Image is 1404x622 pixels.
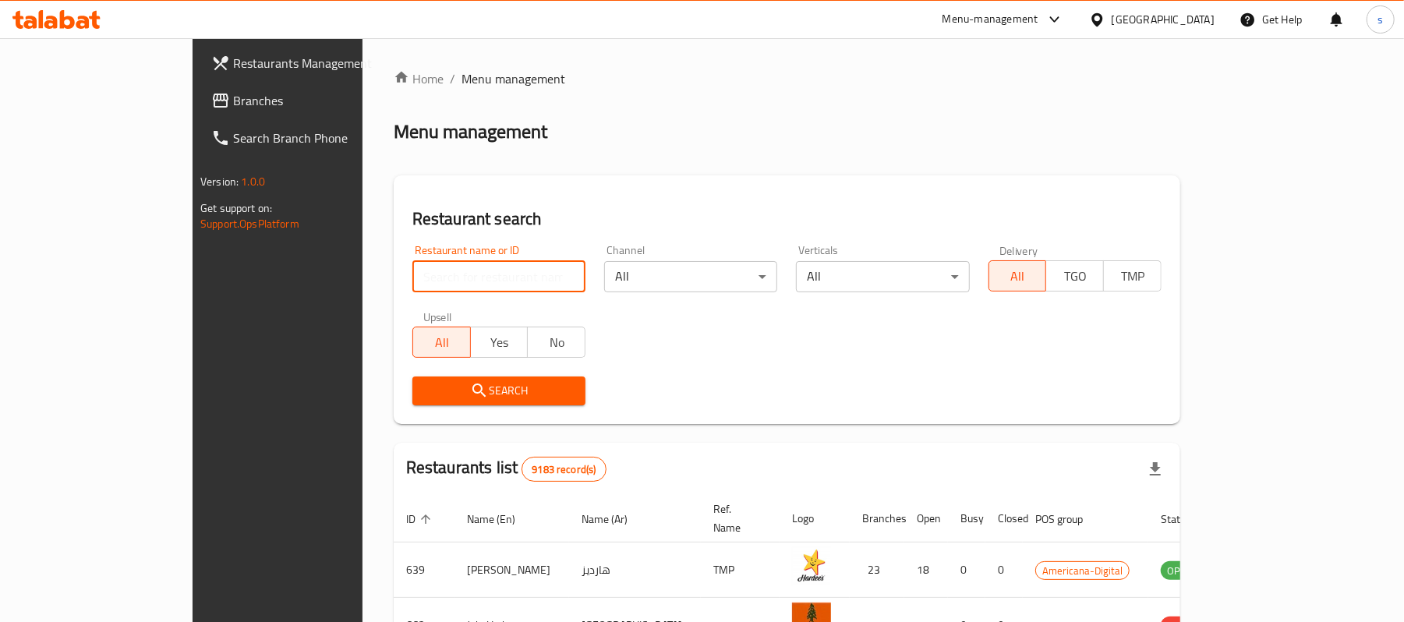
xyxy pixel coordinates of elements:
[996,265,1041,288] span: All
[1036,562,1129,580] span: Americana-Digital
[713,500,761,537] span: Ref. Name
[200,214,299,234] a: Support.OpsPlatform
[241,171,265,192] span: 1.0.0
[412,327,471,358] button: All
[522,457,606,482] div: Total records count
[477,331,522,354] span: Yes
[796,261,969,292] div: All
[450,69,455,88] li: /
[200,198,272,218] span: Get support on:
[1377,11,1383,28] span: s
[394,69,1180,88] nav: breadcrumb
[1137,451,1174,488] div: Export file
[1110,265,1155,288] span: TMP
[394,119,547,144] h2: Menu management
[199,44,427,82] a: Restaurants Management
[199,82,427,119] a: Branches
[454,542,569,598] td: [PERSON_NAME]
[948,495,985,542] th: Busy
[1035,510,1103,528] span: POS group
[604,261,777,292] div: All
[423,311,452,322] label: Upsell
[425,381,573,401] span: Search
[985,542,1023,598] td: 0
[419,331,465,354] span: All
[233,54,415,72] span: Restaurants Management
[467,510,536,528] span: Name (En)
[1045,260,1104,292] button: TGO
[850,542,904,598] td: 23
[988,260,1047,292] button: All
[569,542,701,598] td: هارديز
[406,510,436,528] span: ID
[904,542,948,598] td: 18
[701,542,780,598] td: TMP
[522,462,605,477] span: 9183 record(s)
[999,245,1038,256] label: Delivery
[1052,265,1098,288] span: TGO
[904,495,948,542] th: Open
[233,129,415,147] span: Search Branch Phone
[780,495,850,542] th: Logo
[412,261,585,292] input: Search for restaurant name or ID..
[470,327,529,358] button: Yes
[948,542,985,598] td: 0
[200,171,239,192] span: Version:
[1103,260,1162,292] button: TMP
[582,510,648,528] span: Name (Ar)
[534,331,579,354] span: No
[199,119,427,157] a: Search Branch Phone
[1161,510,1211,528] span: Status
[792,547,831,586] img: Hardee's
[233,91,415,110] span: Branches
[412,376,585,405] button: Search
[942,10,1038,29] div: Menu-management
[527,327,585,358] button: No
[985,495,1023,542] th: Closed
[850,495,904,542] th: Branches
[462,69,565,88] span: Menu management
[412,207,1162,231] h2: Restaurant search
[1161,562,1199,580] span: OPEN
[406,456,607,482] h2: Restaurants list
[1161,561,1199,580] div: OPEN
[1112,11,1215,28] div: [GEOGRAPHIC_DATA]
